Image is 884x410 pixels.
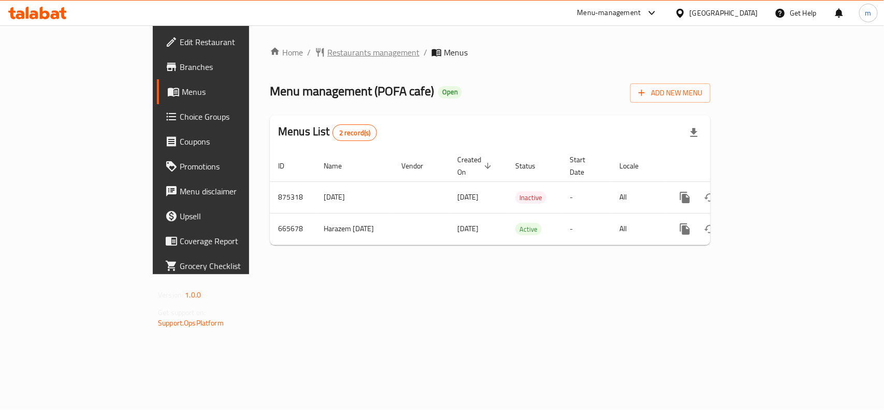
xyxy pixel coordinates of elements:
[515,160,549,172] span: Status
[438,86,462,98] div: Open
[438,88,462,96] span: Open
[157,129,300,154] a: Coupons
[158,288,183,302] span: Version:
[457,222,479,235] span: [DATE]
[698,185,722,210] button: Change Status
[157,79,300,104] a: Menus
[698,217,722,242] button: Change Status
[180,160,292,173] span: Promotions
[515,192,546,204] span: Inactive
[315,46,419,59] a: Restaurants management
[682,120,706,145] div: Export file
[180,185,292,197] span: Menu disclaimer
[673,217,698,242] button: more
[570,153,599,178] span: Start Date
[690,7,758,19] div: [GEOGRAPHIC_DATA]
[333,128,377,138] span: 2 record(s)
[611,181,664,213] td: All
[561,213,611,245] td: -
[158,316,224,330] a: Support.OpsPlatform
[865,7,872,19] span: m
[180,235,292,247] span: Coverage Report
[324,160,355,172] span: Name
[180,36,292,48] span: Edit Restaurant
[630,83,711,103] button: Add New Menu
[315,181,393,213] td: [DATE]
[158,306,206,319] span: Get support on:
[157,30,300,54] a: Edit Restaurant
[515,191,546,204] div: Inactive
[270,150,780,245] table: enhanced table
[180,110,292,123] span: Choice Groups
[180,135,292,148] span: Coupons
[515,223,542,235] span: Active
[611,213,664,245] td: All
[424,46,427,59] li: /
[278,124,377,141] h2: Menus List
[157,229,300,253] a: Coverage Report
[157,154,300,179] a: Promotions
[664,150,780,182] th: Actions
[270,79,434,103] span: Menu management ( POFA cafe )
[157,204,300,229] a: Upsell
[619,160,652,172] span: Locale
[180,260,292,272] span: Grocery Checklist
[278,160,298,172] span: ID
[180,210,292,222] span: Upsell
[639,87,702,100] span: Add New Menu
[457,190,479,204] span: [DATE]
[270,46,711,59] nav: breadcrumb
[561,181,611,213] td: -
[157,253,300,278] a: Grocery Checklist
[332,124,378,141] div: Total records count
[182,86,292,98] span: Menus
[444,46,468,59] span: Menus
[315,213,393,245] td: Harazem [DATE]
[577,7,641,19] div: Menu-management
[157,179,300,204] a: Menu disclaimer
[185,288,201,302] span: 1.0.0
[180,61,292,73] span: Branches
[401,160,437,172] span: Vendor
[327,46,419,59] span: Restaurants management
[673,185,698,210] button: more
[157,54,300,79] a: Branches
[157,104,300,129] a: Choice Groups
[457,153,495,178] span: Created On
[307,46,311,59] li: /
